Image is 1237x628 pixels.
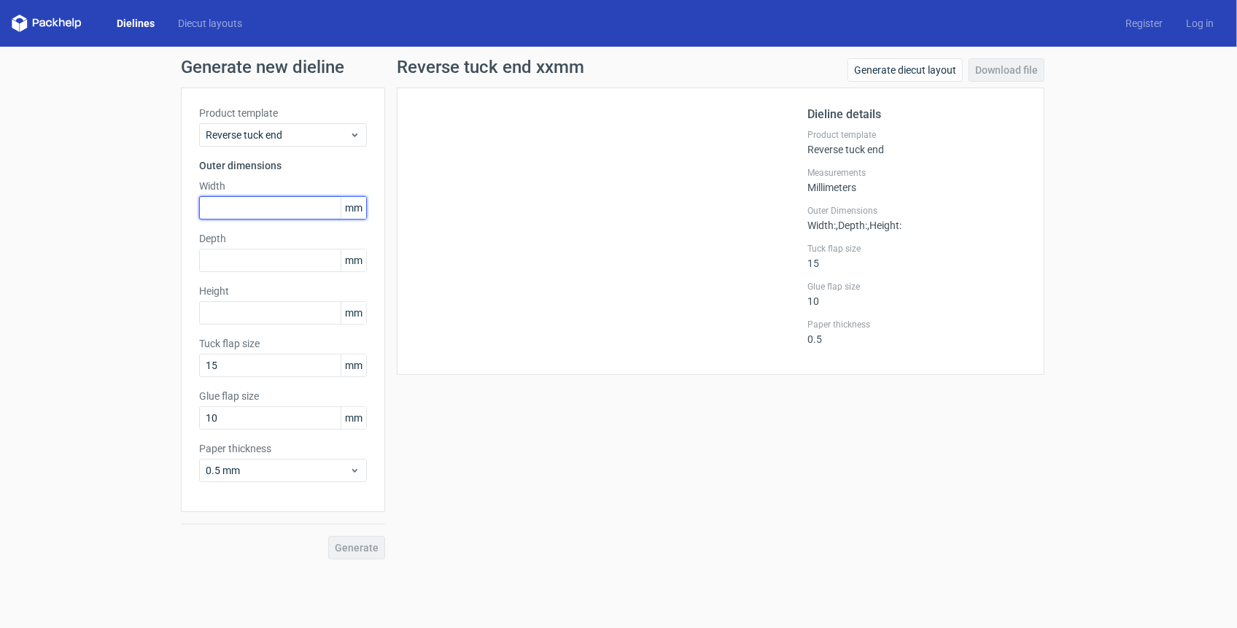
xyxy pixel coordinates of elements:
div: Reverse tuck end [807,129,1026,155]
label: Outer Dimensions [807,205,1026,217]
span: , Height : [867,220,901,231]
a: Diecut layouts [166,16,254,31]
label: Product template [807,129,1026,141]
label: Width [199,179,367,193]
div: 15 [807,243,1026,269]
span: mm [341,249,366,271]
span: Reverse tuck end [206,128,349,142]
span: mm [341,302,366,324]
h2: Dieline details [807,106,1026,123]
a: Log in [1174,16,1225,31]
a: Dielines [105,16,166,31]
a: Register [1114,16,1174,31]
span: , Depth : [836,220,867,231]
label: Tuck flap size [807,243,1026,255]
div: 10 [807,281,1026,307]
span: mm [341,407,366,429]
h3: Outer dimensions [199,158,367,173]
label: Measurements [807,167,1026,179]
span: mm [341,197,366,219]
label: Glue flap size [199,389,367,403]
label: Glue flap size [807,281,1026,292]
label: Paper thickness [807,319,1026,330]
span: 0.5 mm [206,463,349,478]
span: Width : [807,220,836,231]
a: Generate diecut layout [848,58,963,82]
span: mm [341,354,366,376]
label: Product template [199,106,367,120]
h1: Reverse tuck end xxmm [397,58,584,76]
div: Millimeters [807,167,1026,193]
label: Height [199,284,367,298]
label: Paper thickness [199,441,367,456]
label: Depth [199,231,367,246]
h1: Generate new dieline [181,58,1056,76]
label: Tuck flap size [199,336,367,351]
div: 0.5 [807,319,1026,345]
